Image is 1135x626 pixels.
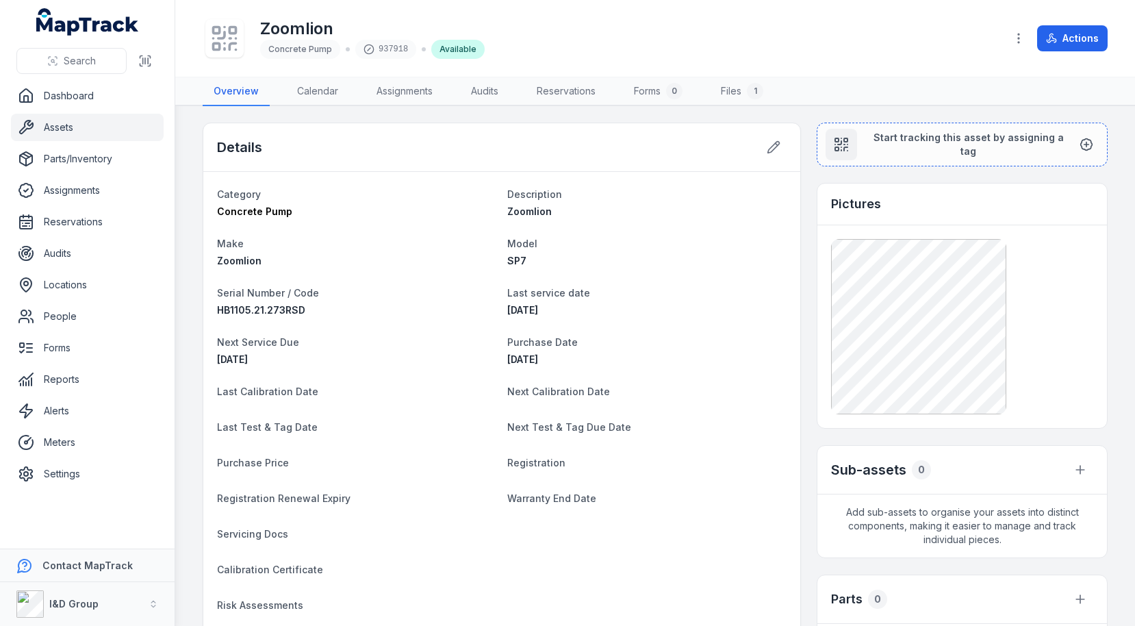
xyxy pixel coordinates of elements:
span: Registration [507,457,565,468]
span: [DATE] [507,353,538,365]
time: 13/05/2026, 10:00:00 pm [217,353,248,365]
a: Alerts [11,397,164,425]
span: Purchase Date [507,336,578,348]
div: 1 [747,83,763,99]
a: Meters [11,429,164,456]
h1: Zoomlion [260,18,485,40]
a: Reservations [11,208,164,236]
div: 0 [868,590,887,609]
span: Last Calibration Date [217,386,318,397]
a: Parts/Inventory [11,145,164,173]
time: 13/05/2025, 10:00:00 pm [507,304,538,316]
h3: Parts [831,590,863,609]
a: Locations [11,271,164,299]
a: Settings [11,460,164,488]
span: [DATE] [217,353,248,365]
a: Reports [11,366,164,393]
span: [DATE] [507,304,538,316]
a: Files1 [710,77,774,106]
div: 0 [666,83,683,99]
h3: Pictures [831,195,881,214]
a: MapTrack [36,8,139,36]
span: Next Calibration Date [507,386,610,397]
span: Calibration Certificate [217,564,323,575]
span: Description [507,188,562,200]
div: Available [431,40,485,59]
span: HB1105.21.273RSD [217,304,305,316]
span: Serial Number / Code [217,287,319,299]
div: 0 [912,460,931,479]
a: Forms [11,334,164,362]
a: Assignments [366,77,444,106]
span: Next Test & Tag Due Date [507,421,631,433]
a: Assignments [11,177,164,204]
span: Model [507,238,537,249]
span: Purchase Price [217,457,289,468]
a: Audits [460,77,509,106]
a: Overview [203,77,270,106]
span: SP7 [507,255,526,266]
span: Concrete Pump [268,44,332,54]
span: Search [64,54,96,68]
span: Servicing Docs [217,528,288,540]
a: Reservations [526,77,607,106]
a: Audits [11,240,164,267]
span: Registration Renewal Expiry [217,492,350,504]
time: 08/04/2023, 10:00:00 pm [507,353,538,365]
span: Make [217,238,244,249]
a: Assets [11,114,164,141]
button: Start tracking this asset by assigning a tag [817,123,1108,166]
span: Last Test & Tag Date [217,421,318,433]
a: Calendar [286,77,349,106]
span: Concrete Pump [217,205,292,217]
strong: I&D Group [49,598,99,610]
span: Category [217,188,261,200]
span: Add sub-assets to organise your assets into distinct components, making it easier to manage and t... [817,494,1107,558]
span: Zoomlion [507,205,552,217]
span: Warranty End Date [507,492,596,504]
span: Start tracking this asset by assigning a tag [868,131,1069,158]
span: Last service date [507,287,590,299]
span: Risk Assessments [217,599,303,611]
span: Next Service Due [217,336,299,348]
a: Forms0 [623,77,693,106]
button: Actions [1037,25,1108,51]
div: 937918 [355,40,416,59]
h2: Sub-assets [831,460,906,479]
button: Search [16,48,127,74]
a: People [11,303,164,330]
a: Dashboard [11,82,164,110]
h2: Details [217,138,262,157]
strong: Contact MapTrack [42,560,133,571]
span: Zoomlion [217,255,262,266]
